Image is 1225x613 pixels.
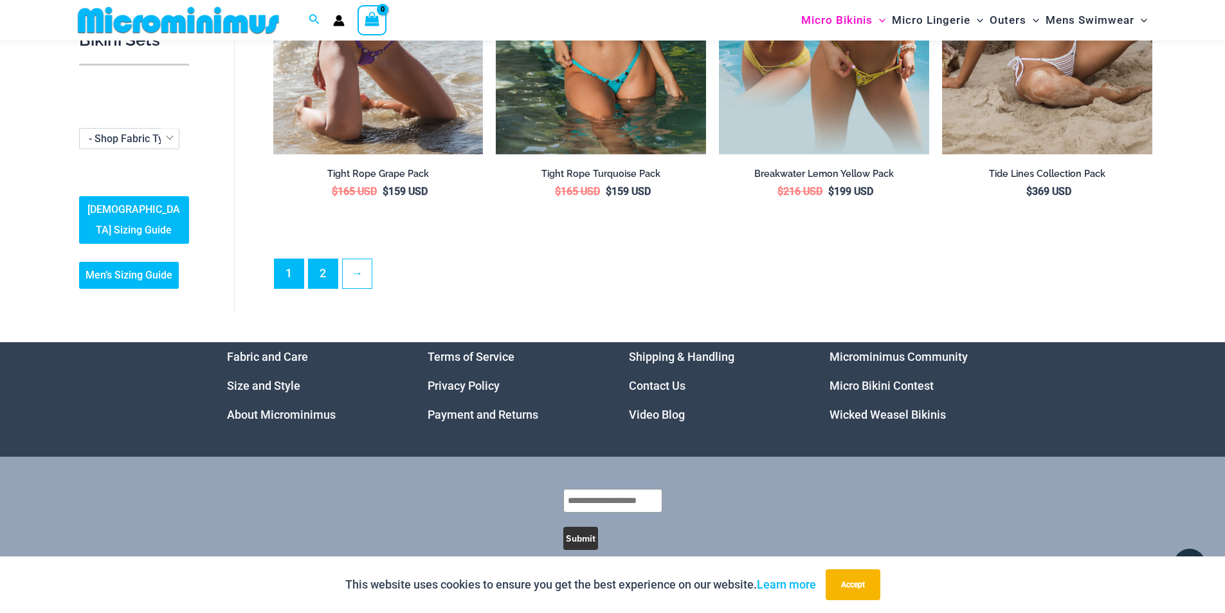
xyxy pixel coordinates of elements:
[830,342,999,429] aside: Footer Widget 4
[606,185,651,197] bdi: 159 USD
[428,408,538,421] a: Payment and Returns
[826,569,880,600] button: Accept
[757,578,816,591] a: Learn more
[629,408,685,421] a: Video Blog
[796,2,1153,39] nav: Site Navigation
[942,168,1152,185] a: Tide Lines Collection Pack
[1026,4,1039,37] span: Menu Toggle
[227,342,396,429] nav: Menu
[358,5,387,35] a: View Shopping Cart, empty
[73,6,284,35] img: MM SHOP LOGO FLAT
[332,185,377,197] bdi: 165 USD
[275,259,304,288] span: Page 1
[227,342,396,429] aside: Footer Widget 1
[990,4,1026,37] span: Outers
[563,527,598,550] button: Submit
[629,342,798,429] aside: Footer Widget 3
[309,12,320,28] a: Search icon link
[777,185,783,197] span: $
[892,4,970,37] span: Micro Lingerie
[428,342,597,429] nav: Menu
[383,185,388,197] span: $
[801,4,873,37] span: Micro Bikinis
[555,185,561,197] span: $
[970,4,983,37] span: Menu Toggle
[1046,4,1134,37] span: Mens Swimwear
[273,168,484,185] a: Tight Rope Grape Pack
[333,15,345,26] a: Account icon link
[830,379,934,392] a: Micro Bikini Contest
[873,4,885,37] span: Menu Toggle
[332,185,338,197] span: $
[629,379,685,392] a: Contact Us
[496,168,706,185] a: Tight Rope Turquoise Pack
[89,133,175,145] span: - Shop Fabric Type
[273,168,484,180] h2: Tight Rope Grape Pack
[777,185,822,197] bdi: 216 USD
[719,168,929,180] h2: Breakwater Lemon Yellow Pack
[428,379,500,392] a: Privacy Policy
[942,168,1152,180] h2: Tide Lines Collection Pack
[227,350,308,363] a: Fabric and Care
[629,350,734,363] a: Shipping & Handling
[79,128,179,149] span: - Shop Fabric Type
[79,197,189,244] a: [DEMOGRAPHIC_DATA] Sizing Guide
[383,185,428,197] bdi: 159 USD
[345,575,816,594] p: This website uses cookies to ensure you get the best experience on our website.
[273,259,1152,296] nav: Product Pagination
[496,168,706,180] h2: Tight Rope Turquoise Pack
[719,168,929,185] a: Breakwater Lemon Yellow Pack
[309,259,338,288] a: Page 2
[1026,185,1071,197] bdi: 369 USD
[227,379,300,392] a: Size and Style
[830,342,999,429] nav: Menu
[428,342,597,429] aside: Footer Widget 2
[227,408,336,421] a: About Microminimus
[428,350,514,363] a: Terms of Service
[1042,4,1150,37] a: Mens SwimwearMenu ToggleMenu Toggle
[830,408,946,421] a: Wicked Weasel Bikinis
[798,4,889,37] a: Micro BikinisMenu ToggleMenu Toggle
[343,259,372,288] a: →
[828,185,834,197] span: $
[986,4,1042,37] a: OutersMenu ToggleMenu Toggle
[79,262,179,289] a: Men’s Sizing Guide
[830,350,968,363] a: Microminimus Community
[1026,185,1032,197] span: $
[1134,4,1147,37] span: Menu Toggle
[80,129,179,149] span: - Shop Fabric Type
[606,185,612,197] span: $
[629,342,798,429] nav: Menu
[889,4,986,37] a: Micro LingerieMenu ToggleMenu Toggle
[828,185,873,197] bdi: 199 USD
[555,185,600,197] bdi: 165 USD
